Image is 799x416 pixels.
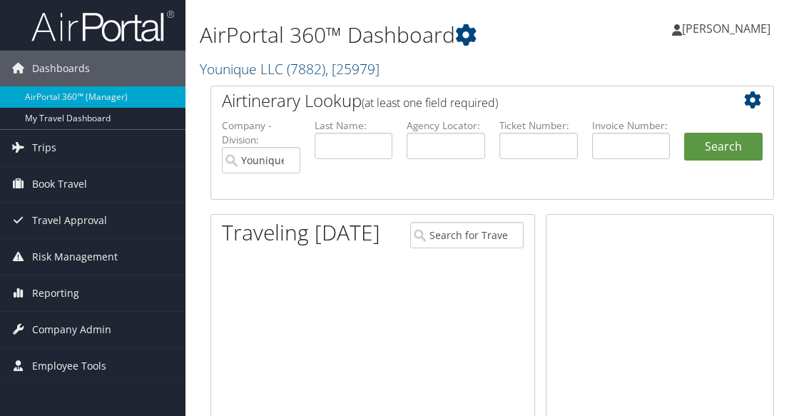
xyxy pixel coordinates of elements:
label: Last Name: [315,118,393,133]
span: [PERSON_NAME] [682,21,770,36]
label: Company - Division: [222,118,300,148]
h1: Traveling [DATE] [222,218,380,248]
span: , [ 25979 ] [325,59,380,78]
span: Employee Tools [32,348,106,384]
input: Search for Traveler [410,222,524,248]
label: Ticket Number: [499,118,578,133]
span: Company Admin [32,312,111,347]
img: airportal-logo.png [31,9,174,43]
span: ( 7882 ) [287,59,325,78]
h2: Airtinerary Lookup [222,88,716,113]
span: Travel Approval [32,203,107,238]
button: Search [684,133,763,161]
span: Book Travel [32,166,87,202]
span: (at least one field required) [362,95,498,111]
label: Invoice Number: [592,118,671,133]
span: Reporting [32,275,79,311]
h1: AirPortal 360™ Dashboard [200,20,590,50]
span: Dashboards [32,51,90,86]
a: Younique LLC [200,59,380,78]
span: Risk Management [32,239,118,275]
a: [PERSON_NAME] [672,7,785,50]
span: Trips [32,130,56,166]
label: Agency Locator: [407,118,485,133]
